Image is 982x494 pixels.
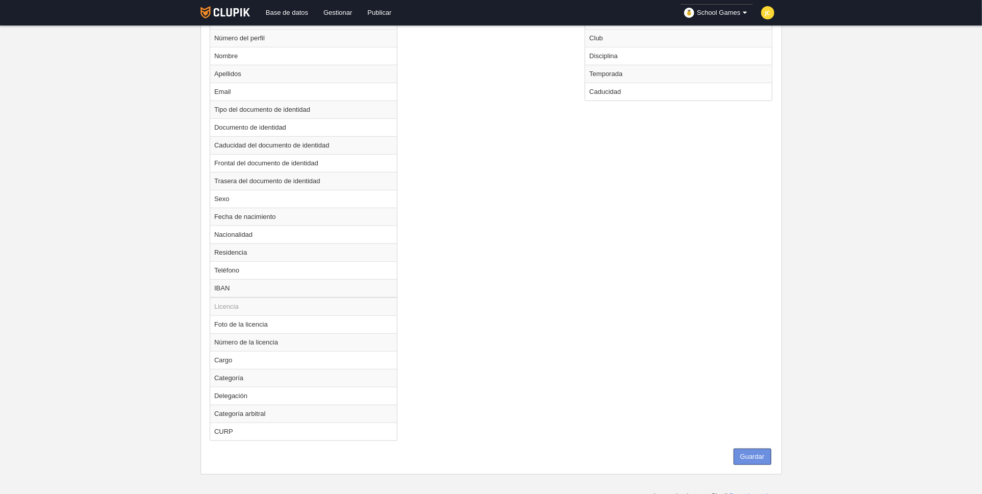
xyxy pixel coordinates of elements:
[210,333,397,351] td: Número de la licencia
[210,65,397,83] td: Apellidos
[210,136,397,154] td: Caducidad del documento de identidad
[210,243,397,261] td: Residencia
[210,47,397,65] td: Nombre
[210,369,397,387] td: Categoría
[734,449,771,465] button: Guardar
[210,405,397,423] td: Categoría arbitral
[210,423,397,440] td: CURP
[210,351,397,369] td: Cargo
[585,65,772,83] td: Temporada
[210,190,397,208] td: Sexo
[585,29,772,47] td: Club
[585,47,772,65] td: Disciplina
[680,4,753,21] a: School Games
[585,83,772,101] td: Caducidad
[210,298,397,316] td: Licencia
[210,172,397,190] td: Trasera del documento de identidad
[210,315,397,333] td: Foto de la licencia
[210,208,397,226] td: Fecha de nacimiento
[210,118,397,136] td: Documento de identidad
[200,6,250,18] img: Clupik
[697,8,740,18] span: School Games
[210,154,397,172] td: Frontal del documento de identidad
[210,226,397,243] td: Nacionalidad
[210,261,397,279] td: Teléfono
[210,83,397,101] td: Email
[210,387,397,405] td: Delegación
[210,29,397,47] td: Número del perfil
[684,8,694,18] img: organizador.30x30.png
[210,279,397,298] td: IBAN
[210,101,397,118] td: Tipo del documento de identidad
[761,6,774,19] img: c2l6ZT0zMHgzMCZmcz05JnRleHQ9SkMmYmc9ZmRkODM1.png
